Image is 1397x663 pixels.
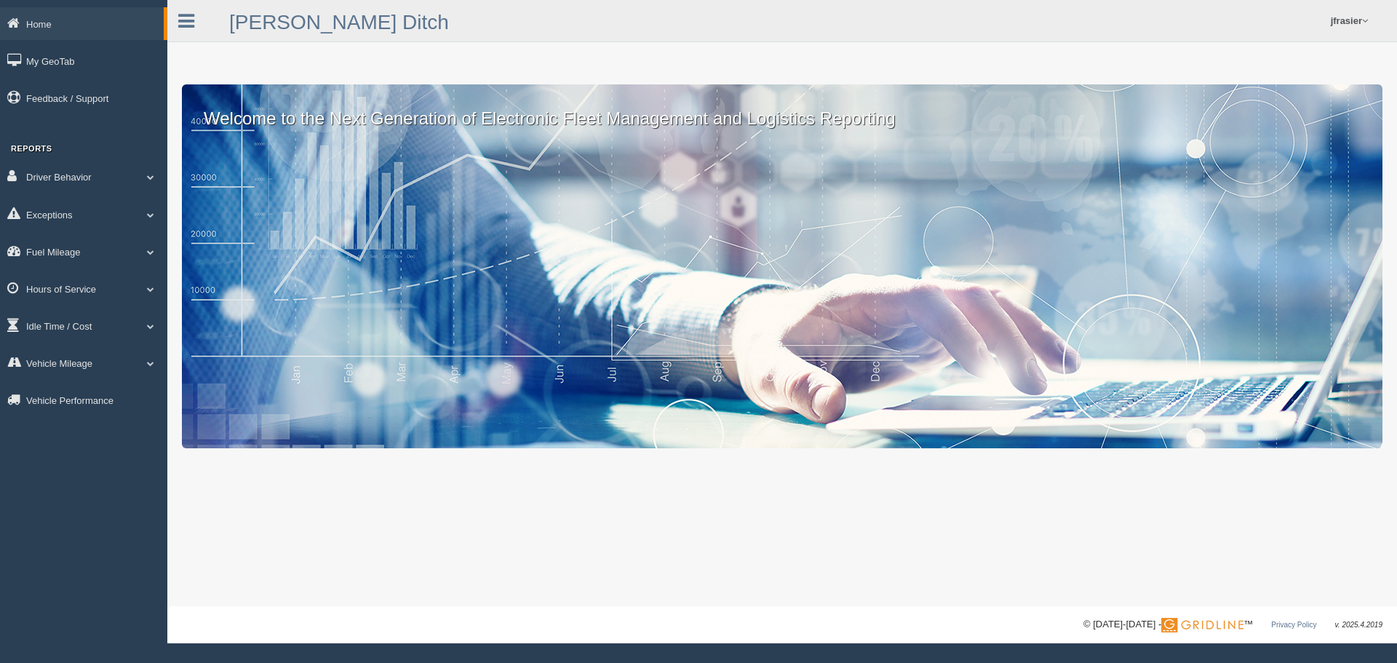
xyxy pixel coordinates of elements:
[182,84,1382,131] p: Welcome to the Next Generation of Electronic Fleet Management and Logistics Reporting
[1083,617,1382,632] div: © [DATE]-[DATE] - ™
[1161,618,1243,632] img: Gridline
[1271,621,1316,629] a: Privacy Policy
[1335,621,1382,629] span: v. 2025.4.2019
[229,11,449,33] a: [PERSON_NAME] Ditch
